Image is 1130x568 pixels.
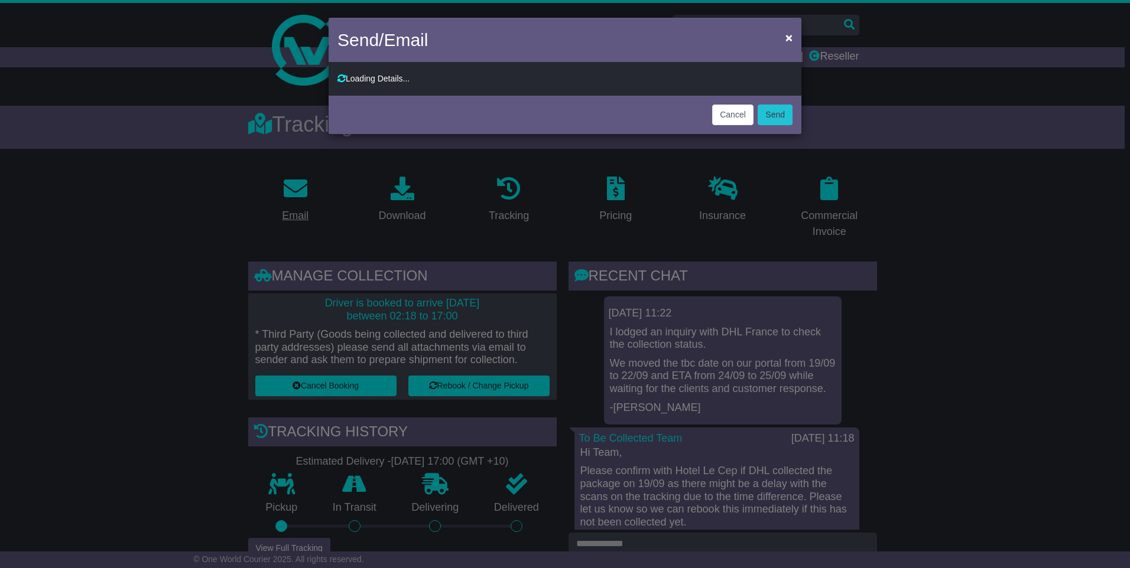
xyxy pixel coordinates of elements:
[337,27,428,53] h4: Send/Email
[785,31,793,44] span: ×
[780,25,798,50] button: Close
[337,74,793,84] div: Loading Details...
[712,105,754,125] button: Cancel
[758,105,793,125] button: Send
